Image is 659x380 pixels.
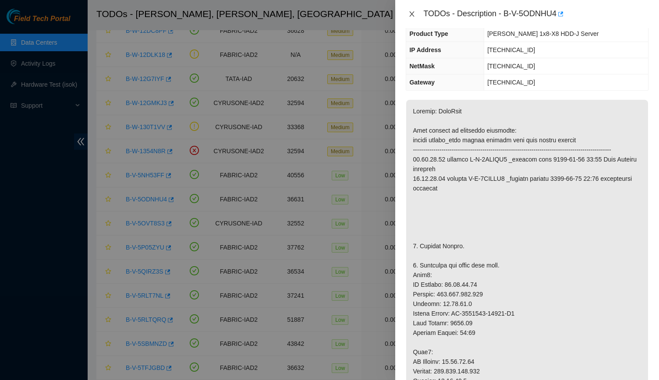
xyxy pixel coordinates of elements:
span: close [408,11,415,18]
div: TODOs - Description - B-V-5ODNHU4 [423,7,648,21]
span: IP Address [409,46,441,53]
span: Gateway [409,79,435,86]
span: Product Type [409,30,448,37]
span: [TECHNICAL_ID] [487,63,535,70]
span: [TECHNICAL_ID] [487,46,535,53]
span: [TECHNICAL_ID] [487,79,535,86]
span: NetMask [409,63,435,70]
span: [PERSON_NAME] 1x8-X8 HDD-J Server [487,30,599,37]
button: Close [406,10,418,18]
